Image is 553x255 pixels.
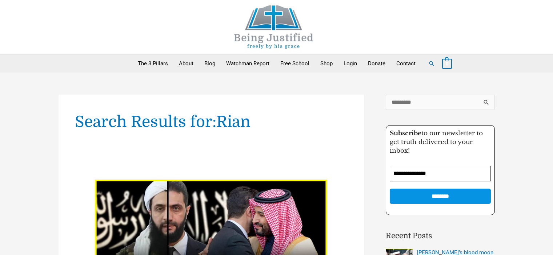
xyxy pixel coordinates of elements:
[95,241,328,248] a: Read: Wicked Saudi-born Syrian leader CONSPIRING with the beast MbS
[173,54,199,73] a: About
[446,61,448,66] span: 0
[75,111,348,133] h1: Search Results for:
[132,54,421,73] nav: Primary Site Navigation
[199,54,221,73] a: Blog
[390,129,483,155] span: to our newsletter to get truth delivered to your inbox!
[390,129,421,137] strong: Subscribe
[391,54,421,73] a: Contact
[315,54,338,73] a: Shop
[428,60,435,67] a: Search button
[338,54,362,73] a: Login
[362,54,391,73] a: Donate
[275,54,315,73] a: Free School
[386,230,495,242] h2: Recent Posts
[390,166,491,181] input: Email Address *
[219,5,328,49] img: Being Justified
[442,60,452,67] a: View Shopping Cart, empty
[132,54,173,73] a: The 3 Pillars
[221,54,275,73] a: Watchman Report
[216,113,251,131] span: Rian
